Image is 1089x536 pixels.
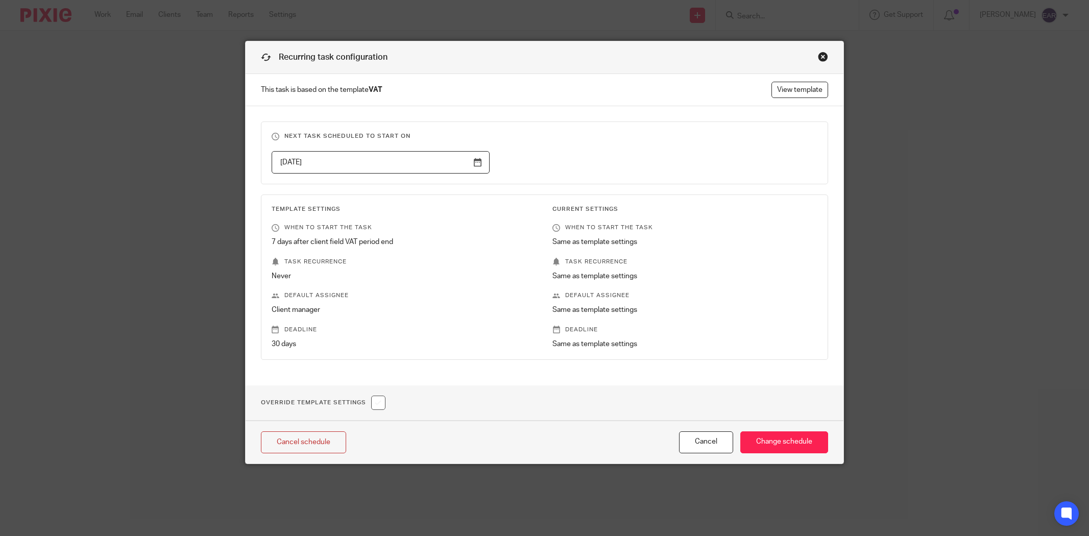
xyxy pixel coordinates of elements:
button: Cancel [679,431,733,453]
p: Deadline [272,326,537,334]
p: 7 days after client field VAT period end [272,237,537,247]
h1: Override Template Settings [261,396,385,410]
h3: Template Settings [272,205,537,213]
h1: Recurring task configuration [261,52,388,63]
p: When to start the task [272,224,537,232]
p: When to start the task [552,224,817,232]
p: Same as template settings [552,339,817,349]
p: Same as template settings [552,271,817,281]
p: 30 days [272,339,537,349]
h3: Next task scheduled to start on [272,132,817,140]
p: Client manager [272,305,537,315]
p: Default assignee [272,291,537,300]
p: Deadline [552,326,817,334]
p: Task recurrence [272,258,537,266]
p: Never [272,271,537,281]
a: Cancel schedule [261,431,346,453]
p: Same as template settings [552,237,817,247]
div: Close this dialog window [818,52,828,62]
a: View template [771,82,828,98]
input: Change schedule [740,431,828,453]
h3: Current Settings [552,205,817,213]
p: Task recurrence [552,258,817,266]
span: This task is based on the template [261,85,382,95]
p: Default assignee [552,291,817,300]
p: Same as template settings [552,305,817,315]
strong: VAT [369,86,382,93]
